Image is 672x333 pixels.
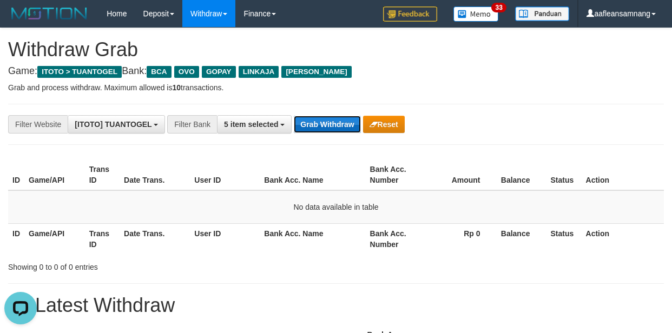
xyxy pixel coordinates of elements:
th: Date Trans. [120,159,190,190]
th: Bank Acc. Name [260,159,365,190]
span: 33 [491,3,506,12]
th: Amount [425,159,497,190]
img: Feedback.jpg [383,6,437,22]
th: ID [8,223,24,254]
p: Grab and process withdraw. Maximum allowed is transactions. [8,82,664,93]
th: Status [546,159,581,190]
span: [ITOTO] TUANTOGEL [75,120,151,129]
th: Action [582,223,664,254]
button: 5 item selected [217,115,292,134]
th: Balance [497,223,546,254]
h1: 15 Latest Withdraw [8,295,664,316]
div: Filter Bank [167,115,217,134]
img: Button%20Memo.svg [453,6,499,22]
th: User ID [190,159,260,190]
th: Trans ID [85,159,120,190]
th: Bank Acc. Name [260,223,365,254]
td: No data available in table [8,190,664,224]
span: LINKAJA [239,66,279,78]
span: BCA [147,66,171,78]
th: User ID [190,223,260,254]
th: Action [582,159,664,190]
button: Reset [363,116,405,133]
button: [ITOTO] TUANTOGEL [68,115,165,134]
th: Date Trans. [120,223,190,254]
th: Bank Acc. Number [366,223,425,254]
h1: Withdraw Grab [8,39,664,61]
div: Filter Website [8,115,68,134]
th: Balance [497,159,546,190]
span: [PERSON_NAME] [281,66,351,78]
span: 5 item selected [224,120,278,129]
th: Trans ID [85,223,120,254]
div: Showing 0 to 0 of 0 entries [8,257,272,272]
img: MOTION_logo.png [8,5,90,22]
button: Grab Withdraw [294,116,360,133]
span: OVO [174,66,199,78]
span: GOPAY [202,66,236,78]
button: Open LiveChat chat widget [4,4,37,37]
th: Rp 0 [425,223,497,254]
th: Game/API [24,223,85,254]
th: Status [546,223,581,254]
th: Game/API [24,159,85,190]
strong: 10 [172,83,181,92]
th: Bank Acc. Number [366,159,425,190]
th: ID [8,159,24,190]
img: panduan.png [515,6,569,21]
span: ITOTO > TUANTOGEL [37,66,122,78]
h4: Game: Bank: [8,66,664,77]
